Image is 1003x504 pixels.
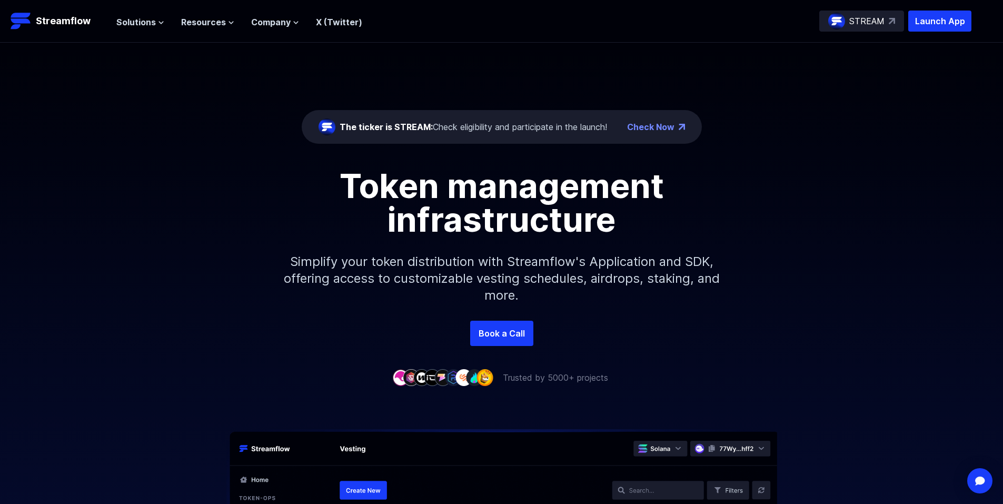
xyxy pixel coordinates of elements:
img: company-4 [424,369,441,386]
p: Simplify your token distribution with Streamflow's Application and SDK, offering access to custom... [275,236,728,321]
a: Book a Call [470,321,533,346]
span: Resources [181,16,226,28]
img: company-8 [466,369,483,386]
h1: Token management infrastructure [265,169,739,236]
div: Check eligibility and participate in the launch! [340,121,607,133]
img: company-7 [455,369,472,386]
div: Open Intercom Messenger [967,468,992,493]
p: Streamflow [36,14,91,28]
span: Company [251,16,291,28]
button: Resources [181,16,234,28]
p: STREAM [849,15,885,27]
button: Company [251,16,299,28]
img: top-right-arrow.png [679,124,685,130]
a: Check Now [627,121,674,133]
img: top-right-arrow.svg [889,18,895,24]
img: company-2 [403,369,420,386]
a: STREAM [819,11,904,32]
img: company-6 [445,369,462,386]
p: Trusted by 5000+ projects [503,371,608,384]
img: streamflow-logo-circle.png [828,13,845,29]
span: The ticker is STREAM: [340,122,433,132]
a: X (Twitter) [316,17,362,27]
button: Launch App [908,11,971,32]
a: Streamflow [11,11,106,32]
img: Streamflow Logo [11,11,32,32]
span: Solutions [116,16,156,28]
button: Solutions [116,16,164,28]
img: streamflow-logo-circle.png [319,118,335,135]
img: company-1 [392,369,409,386]
img: company-9 [476,369,493,386]
img: company-5 [434,369,451,386]
img: company-3 [413,369,430,386]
